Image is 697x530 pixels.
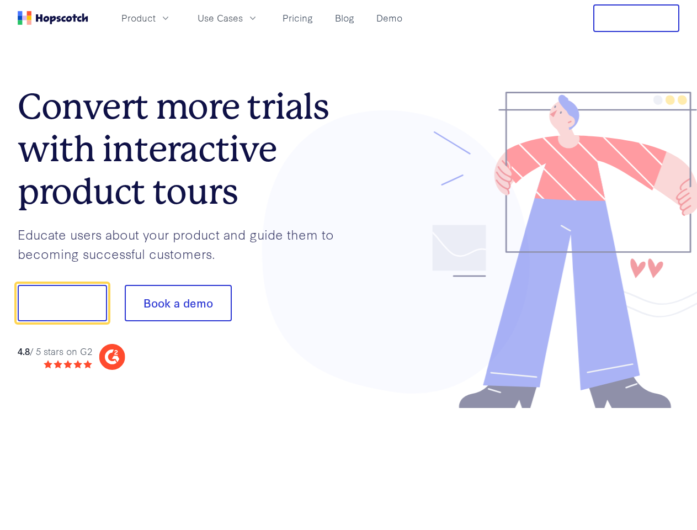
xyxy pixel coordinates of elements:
[372,9,407,27] a: Demo
[18,285,107,321] button: Show me!
[115,9,178,27] button: Product
[331,9,359,27] a: Blog
[18,225,349,263] p: Educate users about your product and guide them to becoming successful customers.
[125,285,232,321] button: Book a demo
[593,4,679,32] button: Free Trial
[278,9,317,27] a: Pricing
[18,11,88,25] a: Home
[198,11,243,25] span: Use Cases
[191,9,265,27] button: Use Cases
[18,344,30,357] strong: 4.8
[121,11,156,25] span: Product
[18,86,349,213] h1: Convert more trials with interactive product tours
[18,344,92,358] div: / 5 stars on G2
